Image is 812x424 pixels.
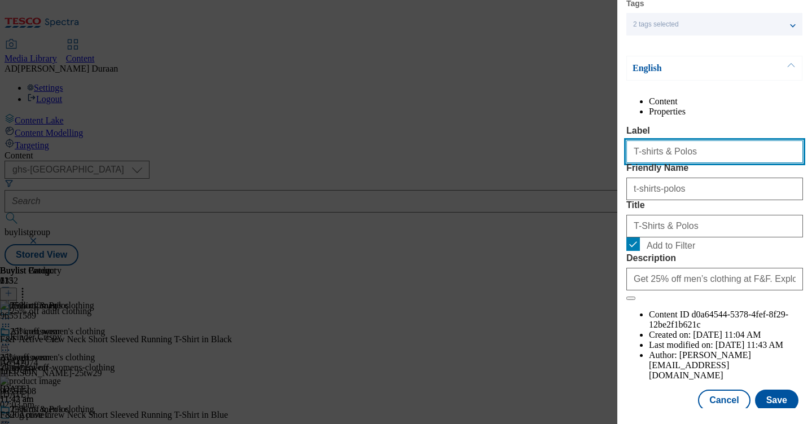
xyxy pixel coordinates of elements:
[626,200,803,210] label: Title
[649,310,803,330] li: Content ID
[649,107,803,117] li: Properties
[626,253,803,263] label: Description
[626,1,644,7] label: Tags
[649,340,803,350] li: Last modified on:
[626,215,803,237] input: Enter Title
[698,390,750,411] button: Cancel
[626,268,803,290] input: Enter Description
[649,96,803,107] li: Content
[626,178,803,200] input: Enter Friendly Name
[649,350,751,380] span: [PERSON_NAME][EMAIL_ADDRESS][DOMAIN_NAME]
[649,310,788,329] span: d0a64544-5378-4fef-8f29-12be2f1b621c
[626,163,803,173] label: Friendly Name
[716,340,783,350] span: [DATE] 11:43 AM
[626,126,803,136] label: Label
[693,330,761,339] span: [DATE] 11:04 AM
[626,140,803,163] input: Enter Label
[626,13,802,36] button: 2 tags selected
[649,350,803,381] li: Author:
[647,241,695,251] span: Add to Filter
[755,390,798,411] button: Save
[633,20,679,29] span: 2 tags selected
[649,330,803,340] li: Created on:
[633,63,751,74] p: English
